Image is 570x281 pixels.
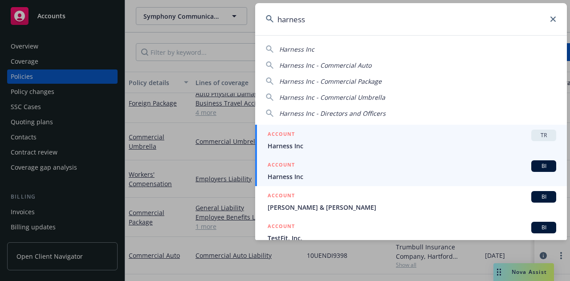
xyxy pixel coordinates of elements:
span: Harness Inc [279,45,314,53]
h5: ACCOUNT [268,191,295,202]
span: Harness Inc [268,141,556,151]
span: Harness Inc [268,172,556,181]
span: BI [535,224,553,232]
span: Harness Inc - Commercial Package [279,77,382,86]
span: TestFit, Inc. [268,233,556,243]
span: BI [535,193,553,201]
h5: ACCOUNT [268,160,295,171]
a: ACCOUNTBI[PERSON_NAME] & [PERSON_NAME] [255,186,567,217]
span: Harness Inc - Directors and Officers [279,109,386,118]
a: ACCOUNTBIHarness Inc [255,155,567,186]
span: Harness Inc - Commercial Auto [279,61,371,69]
input: Search... [255,3,567,35]
a: ACCOUNTBITestFit, Inc. [255,217,567,248]
span: Harness Inc - Commercial Umbrella [279,93,385,102]
span: TR [535,131,553,139]
span: [PERSON_NAME] & [PERSON_NAME] [268,203,556,212]
h5: ACCOUNT [268,222,295,232]
a: ACCOUNTTRHarness Inc [255,125,567,155]
span: BI [535,162,553,170]
h5: ACCOUNT [268,130,295,140]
